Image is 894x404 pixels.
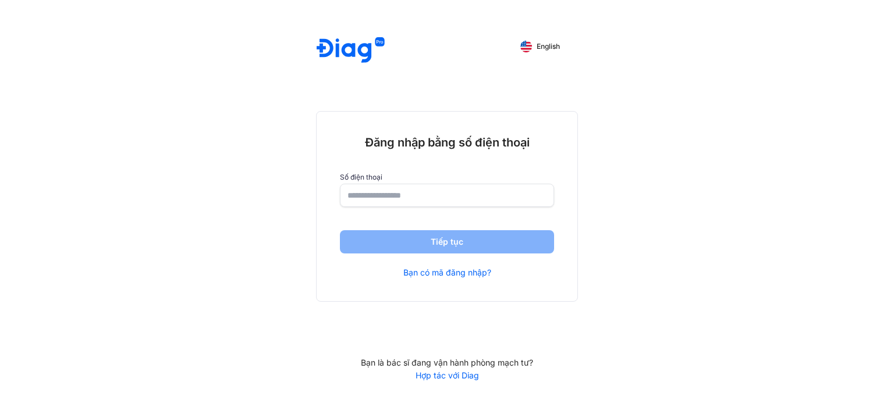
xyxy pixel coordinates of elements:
a: Bạn có mã đăng nhập? [403,267,491,278]
span: English [537,42,560,51]
button: English [512,37,568,56]
img: logo [317,37,385,65]
div: Bạn là bác sĩ đang vận hành phòng mạch tư? [316,357,578,368]
img: English [520,41,532,52]
button: Tiếp tục [340,230,554,253]
label: Số điện thoại [340,173,554,181]
a: Hợp tác với Diag [316,370,578,381]
div: Đăng nhập bằng số điện thoại [340,135,554,150]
